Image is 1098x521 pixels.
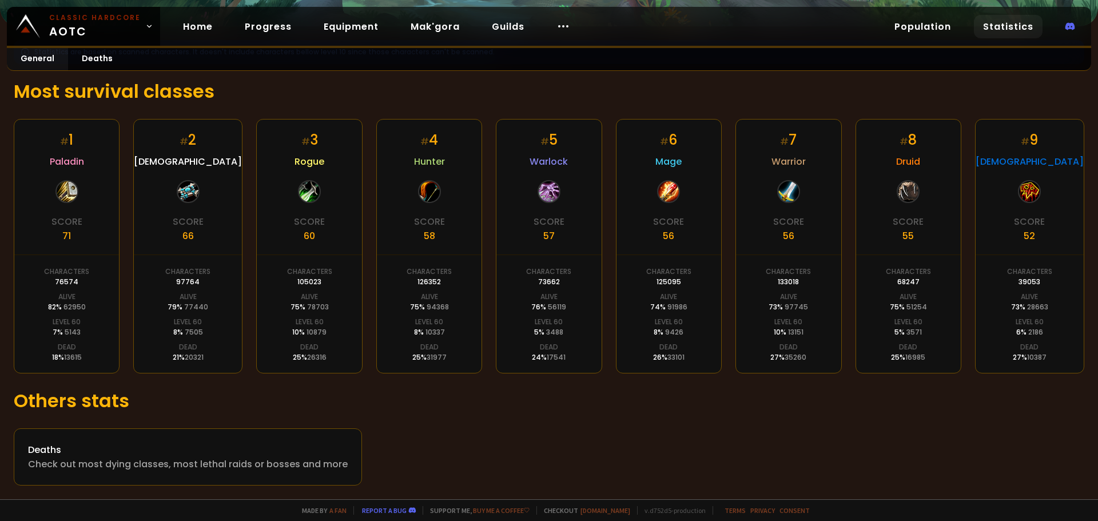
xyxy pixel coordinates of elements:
[1027,352,1047,362] span: 10387
[301,135,310,148] small: #
[50,154,84,169] span: Paladin
[423,506,530,515] span: Support me,
[646,267,691,277] div: Characters
[779,506,810,515] a: Consent
[778,277,799,287] div: 133018
[774,327,803,337] div: 10 %
[307,327,327,337] span: 10879
[179,342,197,352] div: Dead
[663,229,674,243] div: 56
[906,302,927,312] span: 51254
[653,214,684,229] div: Score
[1014,214,1045,229] div: Score
[287,267,332,277] div: Characters
[725,506,746,515] a: Terms
[667,352,685,362] span: 33101
[180,130,196,150] div: 2
[297,277,321,287] div: 105023
[52,352,82,363] div: 18 %
[62,229,71,243] div: 71
[424,229,435,243] div: 58
[165,267,210,277] div: Characters
[291,302,329,312] div: 75 %
[58,342,76,352] div: Dead
[1027,302,1048,312] span: 28663
[900,135,908,148] small: #
[292,327,327,337] div: 10 %
[540,130,558,150] div: 5
[407,267,452,277] div: Characters
[307,302,329,312] span: 78703
[180,292,197,302] div: Alive
[650,302,687,312] div: 74 %
[44,267,89,277] div: Characters
[420,130,438,150] div: 4
[774,317,802,327] div: Level 60
[1021,130,1038,150] div: 9
[780,292,797,302] div: Alive
[785,352,806,362] span: 35260
[301,292,318,302] div: Alive
[425,327,445,337] span: 10337
[236,15,301,38] a: Progress
[766,267,811,277] div: Characters
[534,214,564,229] div: Score
[182,229,194,243] div: 66
[64,352,82,362] span: 13615
[894,317,922,327] div: Level 60
[773,214,804,229] div: Score
[894,327,922,337] div: 5 %
[534,327,563,337] div: 5 %
[185,352,204,362] span: 20321
[976,154,1084,169] span: [DEMOGRAPHIC_DATA]
[906,327,922,337] span: 3571
[414,327,445,337] div: 8 %
[1021,292,1038,302] div: Alive
[891,352,925,363] div: 25 %
[667,302,687,312] span: 91986
[134,154,242,169] span: [DEMOGRAPHIC_DATA]
[540,342,558,352] div: Dead
[28,443,348,457] div: Deaths
[65,327,81,337] span: 5143
[315,15,388,38] a: Equipment
[885,15,960,38] a: Population
[548,302,566,312] span: 56119
[60,130,73,150] div: 1
[896,154,920,169] span: Druid
[414,154,445,169] span: Hunter
[536,506,630,515] span: Checkout
[51,214,82,229] div: Score
[771,154,806,169] span: Warrior
[7,48,68,70] a: General
[28,457,348,471] div: Check out most dying classes, most lethal raids or bosses and more
[580,506,630,515] a: [DOMAIN_NAME]
[788,327,803,337] span: 13151
[886,267,931,277] div: Characters
[53,327,81,337] div: 7 %
[1016,317,1044,327] div: Level 60
[294,214,325,229] div: Score
[1011,302,1048,312] div: 73 %
[1013,352,1047,363] div: 27 %
[60,135,69,148] small: #
[168,302,208,312] div: 79 %
[301,130,318,150] div: 3
[637,506,706,515] span: v. d752d5 - production
[1028,327,1043,337] span: 2186
[1007,267,1052,277] div: Characters
[655,317,683,327] div: Level 60
[655,154,682,169] span: Mage
[543,229,555,243] div: 57
[1016,327,1043,337] div: 6 %
[531,302,566,312] div: 76 %
[55,277,78,287] div: 76574
[660,130,677,150] div: 6
[49,13,141,40] span: AOTC
[654,327,683,337] div: 8 %
[483,15,534,38] a: Guilds
[184,302,208,312] span: 77440
[540,292,558,302] div: Alive
[329,506,347,515] a: a fan
[893,214,924,229] div: Score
